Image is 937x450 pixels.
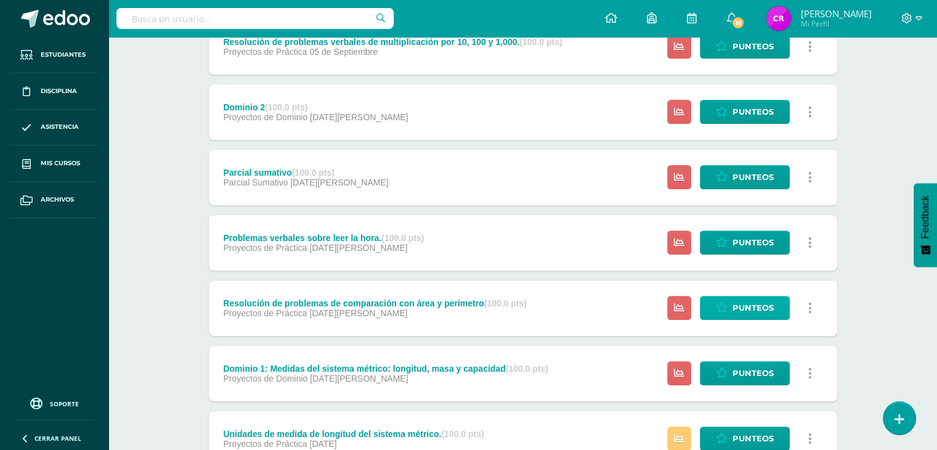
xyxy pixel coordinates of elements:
[506,364,548,374] strong: (100.0 pts)
[10,145,99,182] a: Mis cursos
[41,195,74,205] span: Archivos
[732,427,774,450] span: Punteos
[41,86,77,96] span: Disciplina
[223,243,307,253] span: Proyectos de Práctica
[519,37,562,47] strong: (100.0 pts)
[223,364,548,374] div: Dominio 1: Medidas del sistema métrico: longitud, masa y capacidad
[15,395,94,411] a: Soporte
[116,8,394,29] input: Busca un usuario...
[41,50,86,60] span: Estudiantes
[223,47,307,57] span: Proyectos de Práctica
[766,6,791,31] img: f598ae3c0d7ec7357771522fba86650a.png
[10,182,99,218] a: Archivos
[41,158,80,168] span: Mis cursos
[223,429,484,439] div: Unidades de medida de longitud del sistema métrico.
[223,308,307,318] span: Proyectos de Práctica
[700,165,790,189] a: Punteos
[10,37,99,73] a: Estudiantes
[310,112,408,122] span: [DATE][PERSON_NAME]
[41,122,79,132] span: Asistencia
[223,37,562,47] div: Resolución de problemas verbales de multiplicación por 10, 100 y 1,000.
[10,73,99,110] a: Disciplina
[381,233,424,243] strong: (100.0 pts)
[223,102,408,112] div: Dominio 2
[800,18,871,29] span: Mi Perfil
[292,168,335,178] strong: (100.0 pts)
[34,434,81,443] span: Cerrar panel
[310,374,408,383] span: [DATE][PERSON_NAME]
[223,374,307,383] span: Proyectos de Dominio
[732,297,774,319] span: Punteos
[920,195,931,239] span: Feedback
[309,243,407,253] span: [DATE][PERSON_NAME]
[700,296,790,320] a: Punteos
[732,166,774,189] span: Punteos
[50,399,79,408] span: Soporte
[10,110,99,146] a: Asistencia
[309,308,407,318] span: [DATE][PERSON_NAME]
[484,298,527,308] strong: (100.0 pts)
[700,100,790,124] a: Punteos
[223,439,307,449] span: Proyectos de Práctica
[700,361,790,385] a: Punteos
[223,112,307,122] span: Proyectos de Dominio
[290,178,388,187] span: [DATE][PERSON_NAME]
[700,231,790,255] a: Punteos
[223,298,527,308] div: Resolución de problemas de comparación con área y perímetro
[223,233,424,243] div: Problemas verbales sobre leer la hora.
[732,35,774,58] span: Punteos
[700,35,790,59] a: Punteos
[914,183,937,267] button: Feedback - Mostrar encuesta
[309,47,378,57] span: 05 de Septiembre
[223,178,288,187] span: Parcial Sumativo
[800,7,871,20] span: [PERSON_NAME]
[265,102,307,112] strong: (100.0 pts)
[731,16,745,30] span: 16
[732,362,774,385] span: Punteos
[441,429,484,439] strong: (100.0 pts)
[732,100,774,123] span: Punteos
[309,439,336,449] span: [DATE]
[223,168,388,178] div: Parcial sumativo
[732,231,774,254] span: Punteos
